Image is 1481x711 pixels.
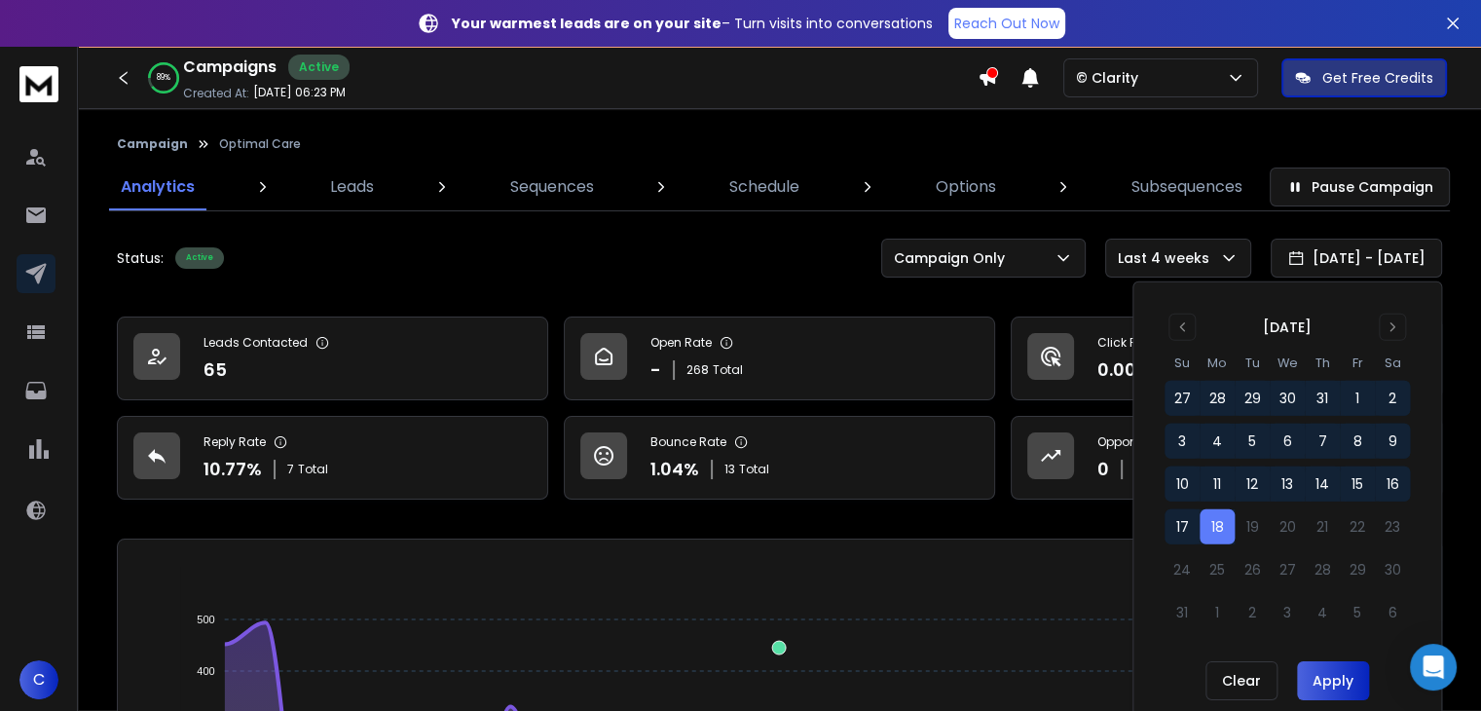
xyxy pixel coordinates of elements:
[1235,467,1270,502] button: 12
[117,416,548,500] a: Reply Rate10.77%7Total
[1165,353,1200,373] th: Sunday
[510,175,594,199] p: Sequences
[204,434,266,450] p: Reply Rate
[19,660,58,699] button: C
[288,55,350,80] div: Active
[650,356,661,384] p: -
[954,14,1059,33] p: Reach Out Now
[109,164,206,210] a: Analytics
[894,248,1013,268] p: Campaign Only
[564,416,995,500] a: Bounce Rate1.04%13Total
[1270,381,1305,416] button: 30
[948,8,1065,39] a: Reach Out Now
[1270,353,1305,373] th: Wednesday
[1263,318,1312,337] div: [DATE]
[724,462,735,477] span: 13
[499,164,606,210] a: Sequences
[1305,353,1340,373] th: Thursday
[564,317,995,400] a: Open Rate-268Total
[718,164,811,210] a: Schedule
[686,362,709,378] span: 268
[1270,168,1450,206] button: Pause Campaign
[1375,353,1410,373] th: Saturday
[198,665,215,677] tspan: 400
[924,164,1008,210] a: Options
[253,85,346,100] p: [DATE] 06:23 PM
[1131,175,1242,199] p: Subsequences
[452,14,722,33] strong: Your warmest leads are on your site
[1168,314,1196,341] button: Go to previous month
[117,248,164,268] p: Status:
[1097,434,1176,450] p: Opportunities
[1340,353,1375,373] th: Friday
[204,335,308,351] p: Leads Contacted
[1281,58,1447,97] button: Get Free Credits
[1322,68,1433,88] p: Get Free Credits
[1379,314,1406,341] button: Go to next month
[1097,356,1152,384] p: 0.00 %
[650,434,726,450] p: Bounce Rate
[19,66,58,102] img: logo
[219,136,301,152] p: Optimal Care
[1165,381,1200,416] button: 27
[1235,381,1270,416] button: 29
[1097,456,1109,483] p: 0
[1297,661,1369,700] button: Apply
[330,175,374,199] p: Leads
[1410,644,1457,691] div: Open Intercom Messenger
[1200,353,1235,373] th: Monday
[198,614,215,625] tspan: 500
[729,175,799,199] p: Schedule
[1305,381,1340,416] button: 31
[183,86,249,101] p: Created At:
[287,462,294,477] span: 7
[175,247,224,269] div: Active
[1200,509,1235,544] button: 18
[739,462,769,477] span: Total
[318,164,386,210] a: Leads
[1118,248,1217,268] p: Last 4 weeks
[1235,353,1270,373] th: Tuesday
[157,72,170,84] p: 89 %
[1340,424,1375,459] button: 8
[1375,381,1410,416] button: 2
[1165,467,1200,502] button: 10
[183,56,277,79] h1: Campaigns
[1200,424,1235,459] button: 4
[1375,467,1410,502] button: 16
[1165,509,1200,544] button: 17
[1076,68,1146,88] p: © Clarity
[1305,467,1340,502] button: 14
[452,14,933,33] p: – Turn visits into conversations
[1305,424,1340,459] button: 7
[936,175,996,199] p: Options
[1375,424,1410,459] button: 9
[1270,467,1305,502] button: 13
[1235,424,1270,459] button: 5
[1270,424,1305,459] button: 6
[117,317,548,400] a: Leads Contacted65
[1011,416,1442,500] a: Opportunities0$0
[1340,381,1375,416] button: 1
[204,456,262,483] p: 10.77 %
[1340,467,1375,502] button: 15
[1271,239,1442,278] button: [DATE] - [DATE]
[1205,661,1277,700] button: Clear
[298,462,328,477] span: Total
[1165,424,1200,459] button: 3
[1120,164,1254,210] a: Subsequences
[117,136,188,152] button: Campaign
[1011,317,1442,400] a: Click Rate0.00%0 Total
[713,362,743,378] span: Total
[121,175,195,199] p: Analytics
[650,456,699,483] p: 1.04 %
[1200,381,1235,416] button: 28
[1097,335,1157,351] p: Click Rate
[204,356,227,384] p: 65
[650,335,712,351] p: Open Rate
[1200,467,1235,502] button: 11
